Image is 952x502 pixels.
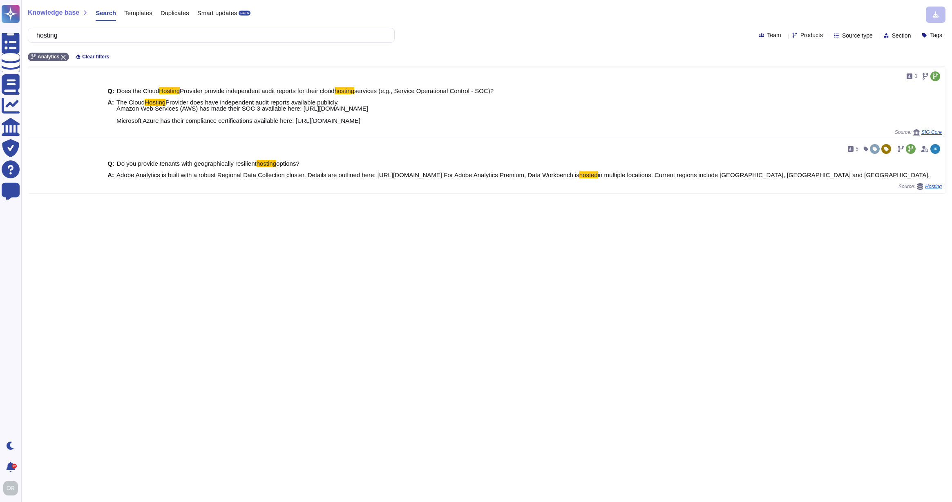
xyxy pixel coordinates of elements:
[116,171,579,178] span: Adobe Analytics is built with a robust Regional Data Collection cluster. Details are outlined her...
[925,184,942,189] span: Hosting
[12,464,17,469] div: 9+
[107,99,114,124] b: A:
[276,160,299,167] span: options?
[335,87,354,94] mark: hosting
[842,33,873,38] span: Source type
[579,171,598,178] mark: hosted
[117,87,159,94] span: Does the Cloud
[96,10,116,16] span: Search
[914,74,917,79] span: 0
[145,99,165,106] mark: Hosting
[239,11,250,16] div: BETA
[28,9,79,16] span: Knowledge base
[2,479,24,497] button: user
[921,130,942,135] span: SIG Core
[124,10,152,16] span: Templates
[116,99,370,124] span: Provider does have independent audit reports available publicly. Amazon Web Services (AWS) has ma...
[598,171,930,178] span: in multiple locations. Current regions include [GEOGRAPHIC_DATA], [GEOGRAPHIC_DATA] and [GEOGRAPH...
[930,144,940,154] img: user
[898,183,942,190] span: Source:
[197,10,237,16] span: Smart updates
[107,88,114,94] b: Q:
[892,33,911,38] span: Section
[159,87,180,94] mark: Hosting
[161,10,189,16] span: Duplicates
[107,172,114,178] b: A:
[117,160,257,167] span: Do you provide tenants with geographically resilient
[767,32,781,38] span: Team
[107,160,114,167] b: Q:
[800,32,823,38] span: Products
[82,54,109,59] span: Clear filters
[354,87,494,94] span: services (e.g., Service Operational Control - SOC)?
[38,54,59,59] span: Analytics
[180,87,335,94] span: Provider provide independent audit reports for their cloud
[856,147,858,151] span: 5
[32,28,386,42] input: Search a question or template...
[116,99,145,106] span: The Cloud
[257,160,276,167] mark: hosting
[895,129,942,135] span: Source:
[3,481,18,495] img: user
[930,32,942,38] span: Tags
